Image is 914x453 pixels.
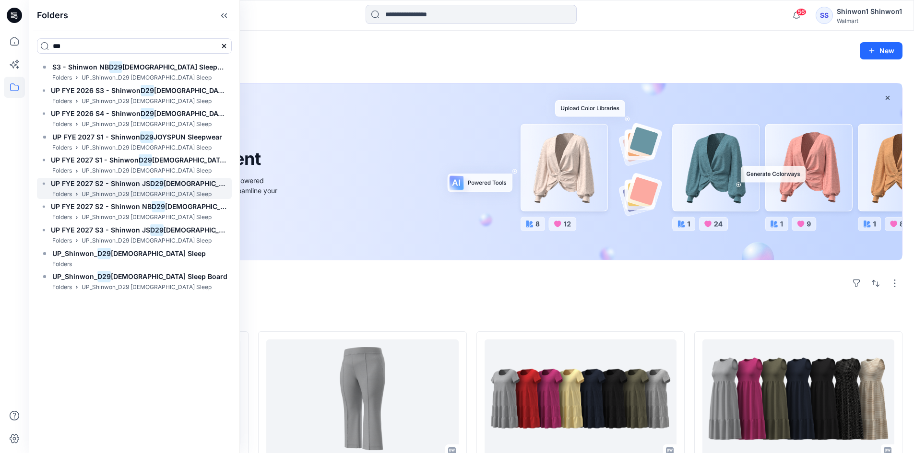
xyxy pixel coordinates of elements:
button: New [860,42,902,59]
h4: Styles [40,310,902,322]
p: UP_Shinwon_D29 [DEMOGRAPHIC_DATA] Sleep [82,73,212,83]
p: UP_Shinwon_D29 [DEMOGRAPHIC_DATA] Sleep [82,119,212,129]
mark: D29 [97,270,111,283]
span: UP FYE 2027 S1 - Shinwon [51,156,139,164]
mark: D29 [140,130,154,143]
span: UP FYE 2026 S3 - Shinwon [51,86,141,94]
div: Walmart [837,17,902,24]
span: [DEMOGRAPHIC_DATA] Sleepwear [154,86,265,94]
p: Folders [52,73,72,83]
mark: D29 [141,84,154,97]
span: JOYSPUN Sleepwear [154,133,222,141]
mark: D29 [139,153,152,166]
span: [DEMOGRAPHIC_DATA] Sleepwear [164,226,275,234]
span: [DEMOGRAPHIC_DATA] Sleepwear [152,156,263,164]
p: Folders [52,259,72,269]
p: Folders [52,189,72,199]
span: UP_Shinwon_ [52,249,97,257]
p: Folders [52,236,72,246]
span: [DEMOGRAPHIC_DATA] Sleep Board [111,272,227,280]
p: UP_Shinwon_D29 [DEMOGRAPHIC_DATA] Sleep [82,166,212,176]
p: Folders [52,166,72,176]
span: UP FYE 2026 S4 - Shinwon [51,109,141,117]
p: UP_Shinwon_D29 [DEMOGRAPHIC_DATA] Sleep [82,189,212,199]
span: UP_Shinwon_ [52,272,97,280]
p: UP_Shinwon_D29 [DEMOGRAPHIC_DATA] Sleep [82,212,212,222]
p: Folders [52,212,72,222]
mark: D29 [109,60,122,73]
mark: D29 [97,247,111,260]
span: [DEMOGRAPHIC_DATA] Sleepwear [165,202,276,210]
p: UP_Shinwon_D29 [DEMOGRAPHIC_DATA] Sleep [82,143,212,153]
span: UP FYE 2027 S2 - Shinwon NB [51,202,152,210]
p: UP_Shinwon_D29 [DEMOGRAPHIC_DATA] Sleep [82,96,212,106]
mark: D29 [150,223,164,236]
p: Folders [52,143,72,153]
span: 56 [796,8,807,16]
p: Folders [52,119,72,129]
span: [DEMOGRAPHIC_DATA] Sleepwear [164,179,275,187]
span: UP FYE 2027 S2 - Shinwon JS [51,179,150,187]
p: Folders [52,96,72,106]
div: SS [816,7,833,24]
span: UP FYE 2027 S1 - Shinwon [52,133,140,141]
p: UP_Shinwon_D29 [DEMOGRAPHIC_DATA] Sleep [82,282,212,292]
mark: D29 [150,177,164,190]
span: [DEMOGRAPHIC_DATA] Sleep [111,249,206,257]
mark: D29 [152,200,165,213]
span: UP FYE 2027 S3 - Shinwon JS [51,226,150,234]
div: Shinwon1 Shinwon1 [837,6,902,17]
span: S3 - Shinwon NB [52,63,109,71]
span: [DEMOGRAPHIC_DATA] Sleepwear [154,109,265,117]
p: UP_Shinwon_D29 [DEMOGRAPHIC_DATA] Sleep [82,236,212,246]
span: [DEMOGRAPHIC_DATA] Sleepwear [122,63,234,71]
mark: D29 [141,107,154,120]
p: Folders [52,282,72,292]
